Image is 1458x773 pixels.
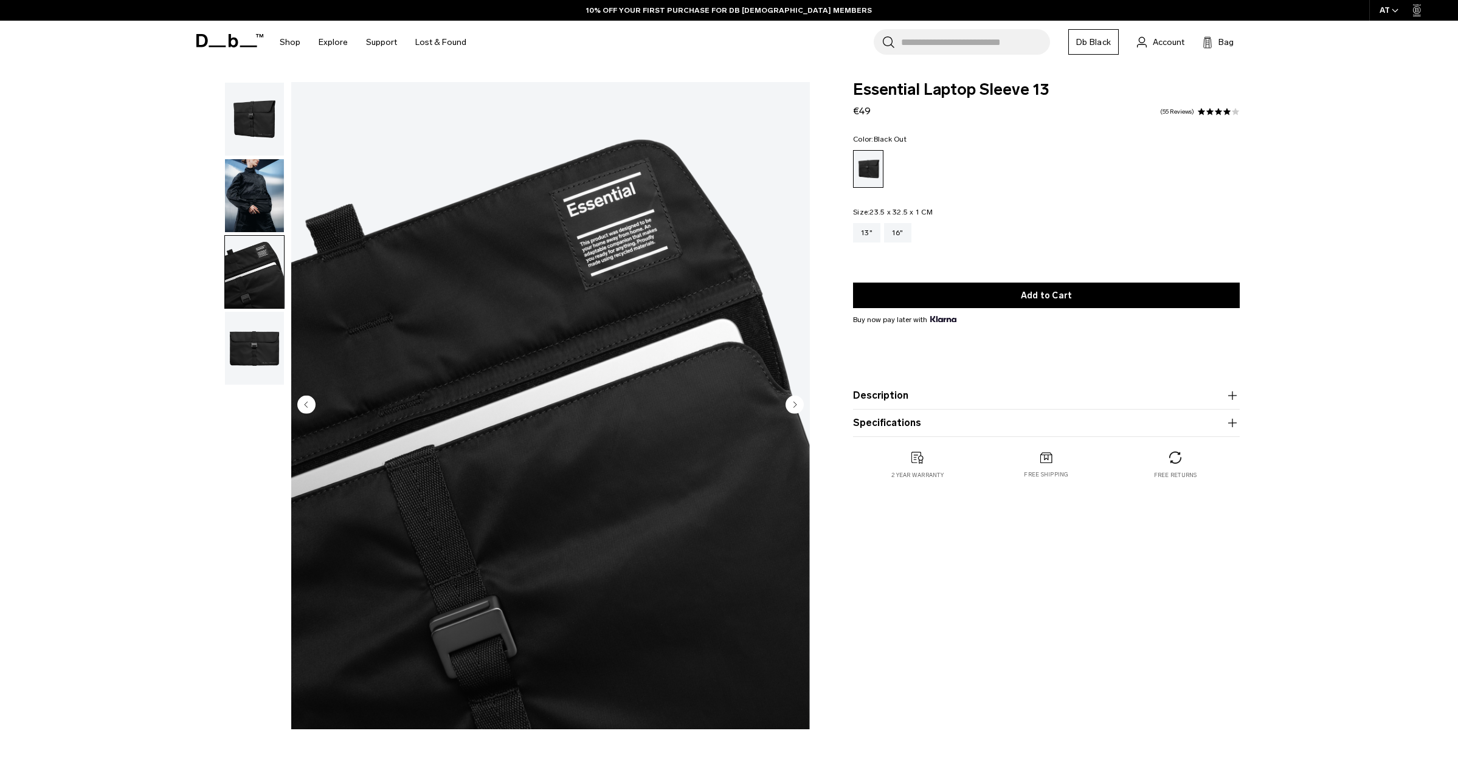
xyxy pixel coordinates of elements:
[224,235,285,309] button: Essential Laptop Sleeve 13 Black Out
[853,314,956,325] span: Buy now pay later with
[1160,109,1194,115] a: 55 reviews
[225,83,284,156] img: Essential Laptop Sleeve 13 Black Out
[1024,470,1068,479] p: Free shipping
[1218,36,1234,49] span: Bag
[366,21,397,64] a: Support
[884,223,911,242] a: 16"
[869,208,933,216] span: 23.5 x 32.5 x 1 CM
[1203,35,1234,49] button: Bag
[853,208,933,216] legend: Size:
[853,388,1240,403] button: Description
[297,395,316,416] button: Previous slide
[224,311,285,385] button: Essential Laptop Sleeve 13 Black Out
[1137,35,1184,49] a: Account
[225,159,284,232] img: Essential Laptop Sleeve 13 Black Out
[853,223,880,242] a: 13"
[786,395,804,416] button: Next slide
[225,236,284,309] img: Essential Laptop Sleeve 13 Black Out
[853,136,907,143] legend: Color:
[853,150,883,188] a: Black Out
[1068,29,1119,55] a: Db Black
[415,21,466,64] a: Lost & Found
[225,312,284,385] img: Essential Laptop Sleeve 13 Black Out
[280,21,300,64] a: Shop
[891,471,944,479] p: 2 year warranty
[853,105,871,117] span: €49
[853,283,1240,308] button: Add to Cart
[319,21,348,64] a: Explore
[853,82,1240,98] span: Essential Laptop Sleeve 13
[271,21,475,64] nav: Main Navigation
[874,135,907,143] span: Black Out
[291,82,810,729] img: Essential Laptop Sleeve 13 Black Out
[586,5,872,16] a: 10% OFF YOUR FIRST PURCHASE FOR DB [DEMOGRAPHIC_DATA] MEMBERS
[291,82,810,729] li: 3 / 4
[224,159,285,233] button: Essential Laptop Sleeve 13 Black Out
[224,82,285,156] button: Essential Laptop Sleeve 13 Black Out
[930,316,956,322] img: {"height" => 20, "alt" => "Klarna"}
[1154,471,1197,479] p: Free returns
[1153,36,1184,49] span: Account
[853,416,1240,430] button: Specifications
